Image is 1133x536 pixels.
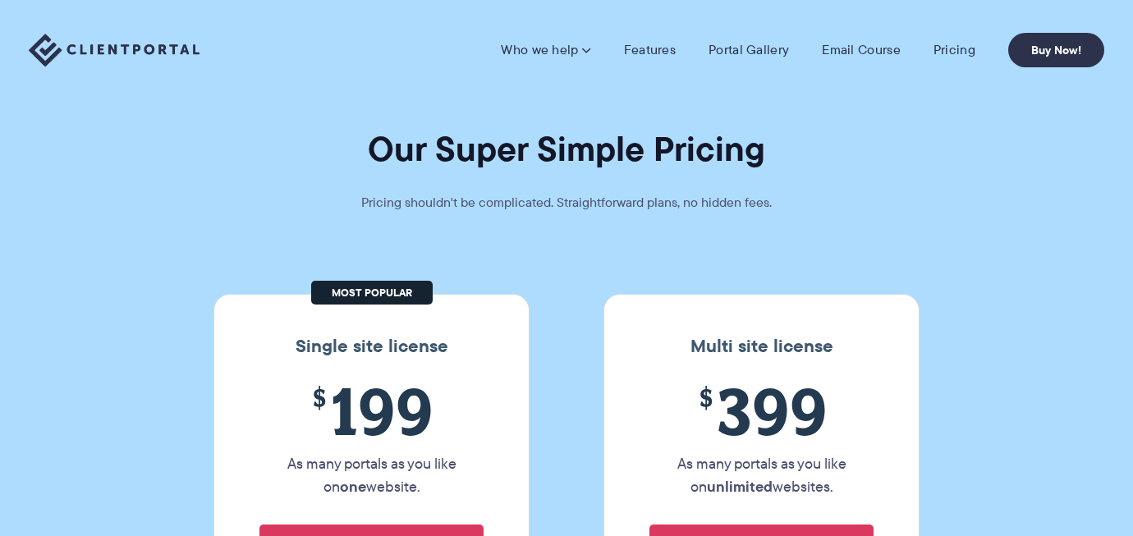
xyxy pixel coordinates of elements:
[259,373,484,448] span: 199
[709,42,789,58] a: Portal Gallery
[624,42,676,58] a: Features
[649,452,874,498] p: As many portals as you like on websites.
[231,336,512,357] h3: Single site license
[340,475,366,497] strong: one
[707,475,773,497] strong: unlimited
[822,42,901,58] a: Email Course
[259,452,484,498] p: As many portals as you like on website.
[933,42,975,58] a: Pricing
[649,373,874,448] span: 399
[1008,33,1104,67] a: Buy Now!
[621,336,902,357] h3: Multi site license
[501,42,590,58] a: Who we help
[320,191,813,214] p: Pricing shouldn't be complicated. Straightforward plans, no hidden fees.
